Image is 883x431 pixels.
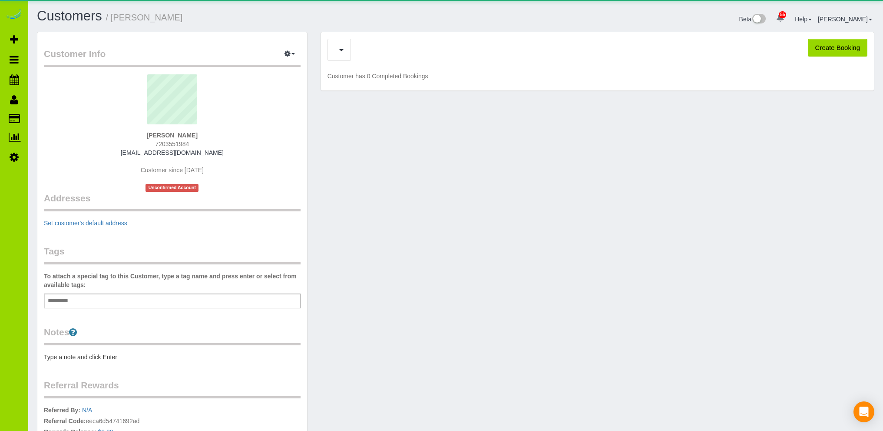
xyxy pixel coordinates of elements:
label: Referral Code: [44,417,86,425]
a: Customers [37,8,102,23]
label: Referred By: [44,406,80,414]
a: N/A [82,407,92,414]
img: New interface [751,14,766,25]
span: 55 [779,11,786,18]
small: / [PERSON_NAME] [106,13,183,22]
img: Automaid Logo [5,9,23,21]
legend: Tags [44,245,301,264]
legend: Notes [44,326,301,345]
strong: [PERSON_NAME] [147,132,198,139]
a: Help [795,16,812,23]
button: Create Booking [808,39,867,57]
p: Customer has 0 Completed Bookings [327,72,867,80]
a: [PERSON_NAME] [818,16,872,23]
legend: Referral Rewards [44,379,301,398]
a: Beta [739,16,766,23]
a: 55 [772,9,789,28]
span: 7203551984 [155,140,189,147]
pre: Type a note and click Enter [44,353,301,361]
label: To attach a special tag to this Customer, type a tag name and press enter or select from availabl... [44,272,301,289]
a: Set customer's default address [44,220,127,227]
a: [EMAIL_ADDRESS][DOMAIN_NAME] [121,149,224,156]
span: Customer since [DATE] [141,167,204,174]
span: Unconfirmed Account [146,184,198,191]
legend: Customer Info [44,47,301,67]
div: Open Intercom Messenger [853,401,874,422]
